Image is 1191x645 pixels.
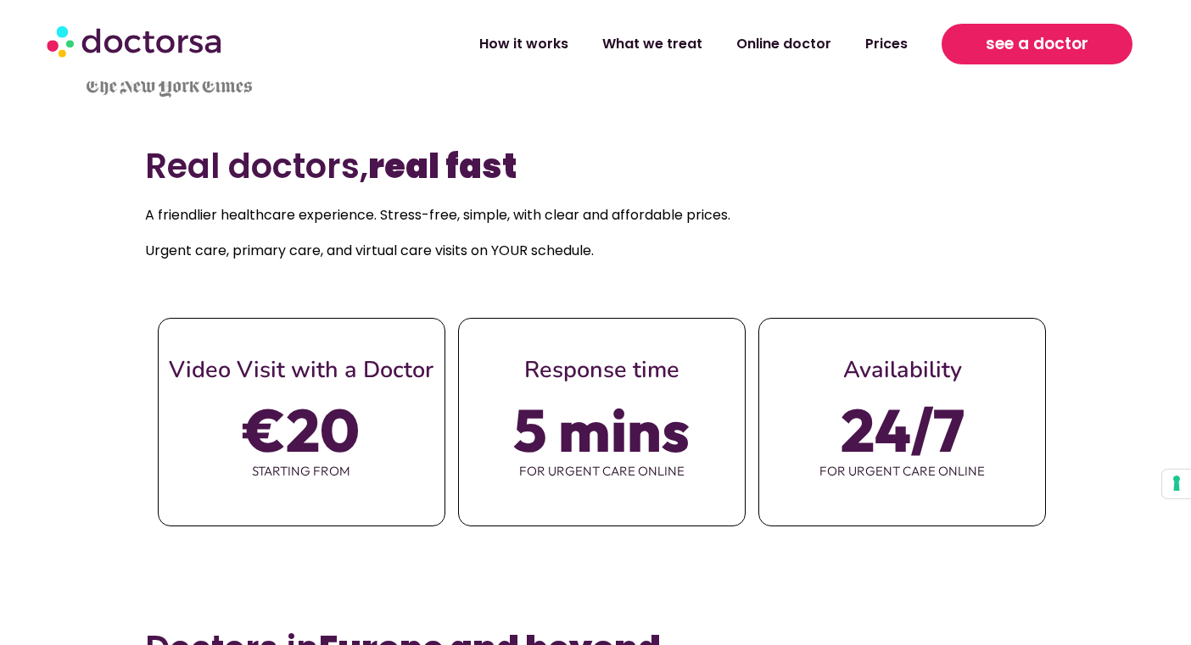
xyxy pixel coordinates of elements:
span: for urgent care online [759,453,1045,489]
span: starting from [159,453,445,489]
p: A friendlier healthcare experience. Stress-free, simple, with clear and affordable prices. [145,203,1047,227]
b: real fast [368,142,517,190]
span: Video Visit with a Doctor [169,354,433,386]
span: €20 [243,406,360,453]
span: 24/7 [841,406,965,453]
p: Urgent care, primary care, and virtual care visits on YOUR schedule. [145,239,1047,263]
span: 5 mins [513,406,690,453]
span: see a doctor [986,31,1088,58]
a: Online doctor [719,25,848,64]
a: see a doctor [942,24,1132,64]
a: How it works [462,25,585,64]
span: for urgent care online [459,453,745,489]
a: What we treat [585,25,719,64]
button: Your consent preferences for tracking technologies [1162,470,1191,498]
span: Availability [843,354,962,386]
h2: Real doctors, [145,146,1047,186]
span: Response time [524,354,679,386]
a: Prices [848,25,925,64]
nav: Menu [316,25,925,64]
